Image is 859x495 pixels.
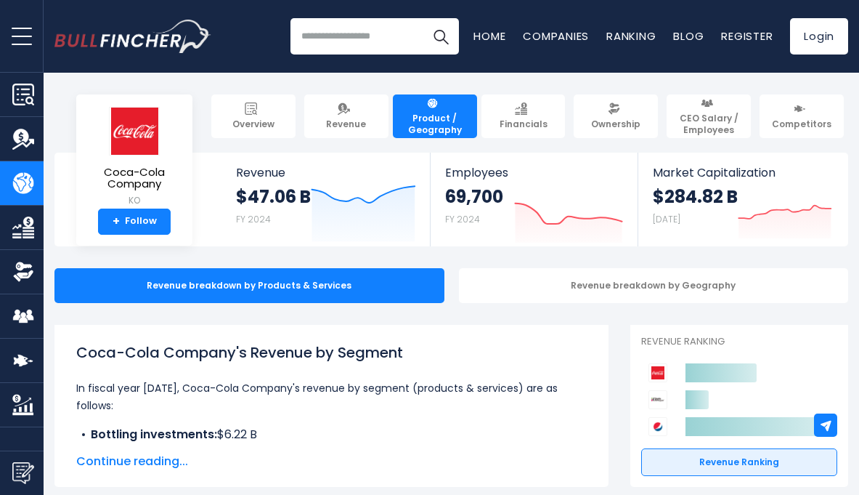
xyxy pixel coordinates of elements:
[76,426,587,443] li: $6.22 B
[445,166,624,180] span: Employees
[721,28,773,44] a: Register
[653,185,738,208] strong: $284.82 B
[326,118,366,130] span: Revenue
[423,18,459,55] button: Search
[500,118,547,130] span: Financials
[641,448,837,476] a: Revenue Ranking
[54,20,211,53] img: Bullfincher logo
[76,342,587,363] h1: Coca-Cola Company's Revenue by Segment
[76,379,587,414] p: In fiscal year [DATE], Coca-Cola Company's revenue by segment (products & services) are as follows:
[641,336,837,348] p: Revenue Ranking
[98,209,171,235] a: +Follow
[772,118,831,130] span: Competitors
[54,268,444,303] div: Revenue breakdown by Products & Services
[591,118,640,130] span: Ownership
[87,106,182,209] a: Coca-Cola Company KO
[760,94,844,138] a: Competitors
[445,213,480,225] small: FY 2024
[76,453,587,470] span: Continue reading...
[88,194,181,207] small: KO
[393,94,477,138] a: Product / Geography
[88,166,181,190] span: Coca-Cola Company
[221,153,431,246] a: Revenue $47.06 B FY 2024
[304,94,388,138] a: Revenue
[638,153,847,246] a: Market Capitalization $284.82 B [DATE]
[606,28,656,44] a: Ranking
[91,426,217,443] b: Bottling investments:
[648,417,667,436] img: PepsiCo competitors logo
[667,94,751,138] a: CEO Salary / Employees
[431,153,638,246] a: Employees 69,700 FY 2024
[236,166,416,180] span: Revenue
[673,28,704,44] a: Blog
[236,185,311,208] strong: $47.06 B
[459,268,849,303] div: Revenue breakdown by Geography
[523,28,589,44] a: Companies
[211,94,296,138] a: Overview
[653,213,680,225] small: [DATE]
[473,28,505,44] a: Home
[481,94,566,138] a: Financials
[648,363,667,382] img: Coca-Cola Company competitors logo
[445,185,503,208] strong: 69,700
[648,390,667,409] img: Keurig Dr Pepper competitors logo
[54,20,211,53] a: Go to homepage
[399,113,471,135] span: Product / Geography
[574,94,658,138] a: Ownership
[653,166,832,180] span: Market Capitalization
[673,113,744,135] span: CEO Salary / Employees
[790,18,848,55] a: Login
[12,261,34,283] img: Ownership
[113,215,120,228] strong: +
[232,118,274,130] span: Overview
[236,213,271,225] small: FY 2024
